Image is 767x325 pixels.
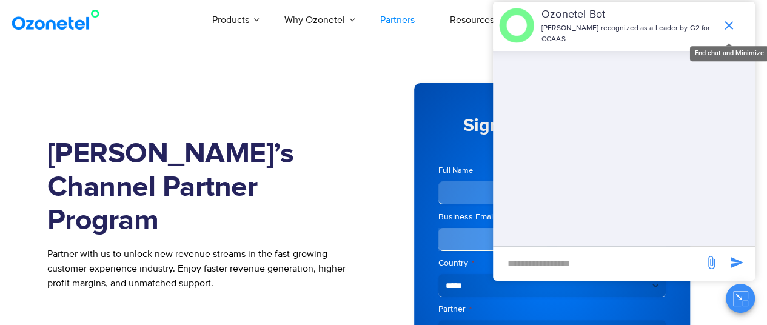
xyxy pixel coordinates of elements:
span: send message [725,250,749,275]
label: Full Name [438,165,548,176]
p: Ozonetel Bot [541,7,715,23]
label: Country [438,257,666,269]
div: new-msg-input [499,253,698,275]
button: Close chat [726,284,755,313]
h5: Sign up to schedule a callback [438,116,666,153]
img: header [499,8,534,43]
span: end chat or minimize [717,13,741,38]
label: Partner [438,303,666,315]
p: Partner with us to unlock new revenue streams in the fast-growing customer experience industry. E... [47,247,366,290]
span: send message [699,250,723,275]
label: Business Email [438,211,548,223]
h1: [PERSON_NAME]’s Channel Partner Program [47,138,366,238]
p: [PERSON_NAME] recognized as a Leader by G2 for CCAAS [541,23,715,45]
